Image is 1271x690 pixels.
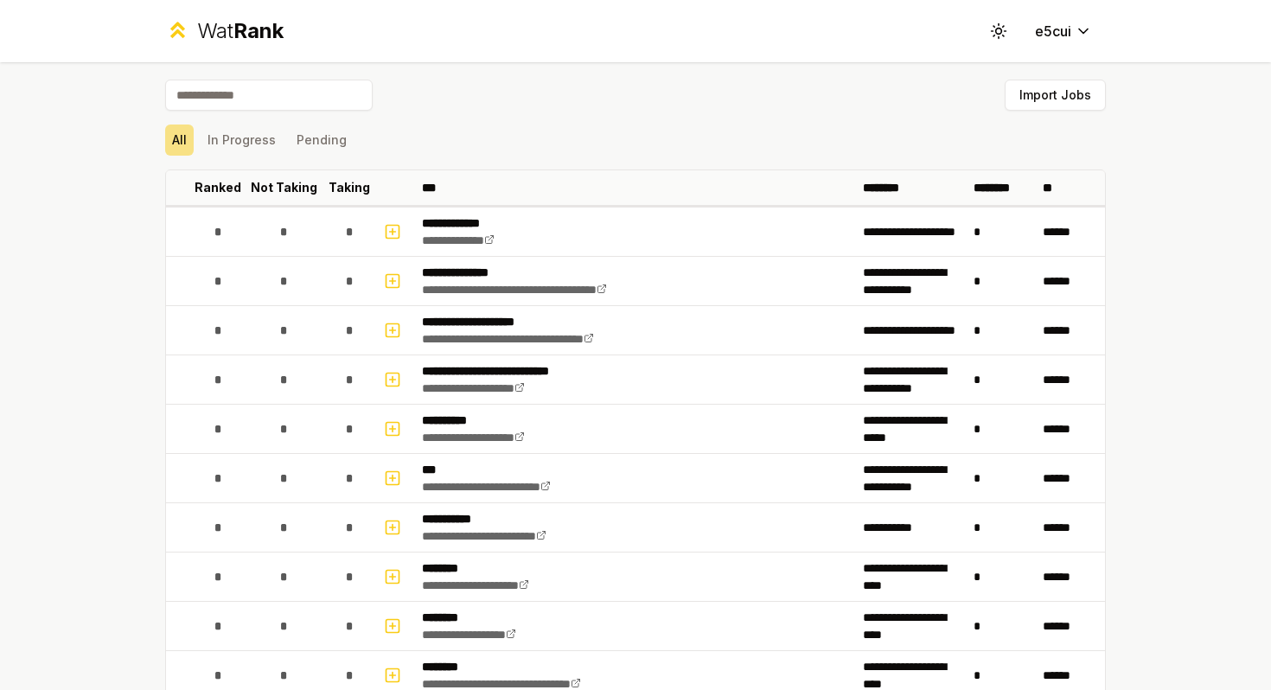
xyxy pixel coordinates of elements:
[165,17,284,45] a: WatRank
[165,125,194,156] button: All
[1035,21,1071,42] span: e5cui
[1005,80,1106,111] button: Import Jobs
[329,179,370,196] p: Taking
[251,179,317,196] p: Not Taking
[195,179,241,196] p: Ranked
[201,125,283,156] button: In Progress
[290,125,354,156] button: Pending
[233,18,284,43] span: Rank
[197,17,284,45] div: Wat
[1021,16,1106,47] button: e5cui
